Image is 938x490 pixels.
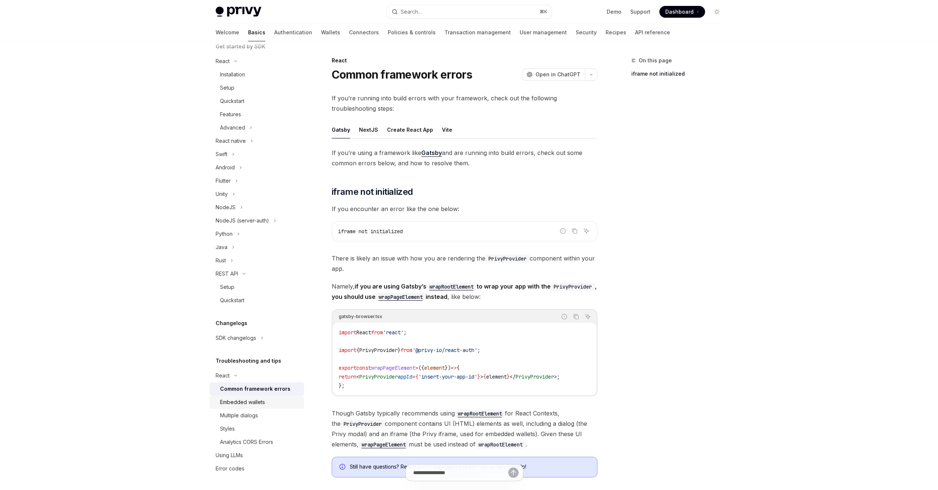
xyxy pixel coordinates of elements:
span: '@privy-io/react-auth' [412,347,477,353]
div: Flutter [216,176,231,185]
div: Android [216,163,235,172]
span: PrivyProvider [359,347,398,353]
span: }; [339,382,345,389]
a: Quickstart [210,94,304,108]
button: Ask AI [583,312,593,321]
div: NextJS [359,121,378,138]
a: Dashboard [659,6,705,18]
div: Search... [401,7,421,16]
span: On this page [639,56,672,65]
button: Open in ChatGPT [522,68,585,81]
div: Vite [442,121,452,138]
a: wrapPageElement [376,293,426,300]
button: Toggle Swift section [210,148,304,161]
span: Though Gatsby typically recommends using for React Contexts, the component contains UI (HTML) ele... [332,408,597,449]
div: Using LLMs [216,451,243,460]
span: PrivyProvider [359,373,398,380]
span: appId [398,373,412,380]
a: Security [576,24,597,41]
code: wrapPageElement [376,293,426,301]
span: wrapPageElement [371,365,415,371]
div: Embedded wallets [220,398,265,407]
code: PrivyProvider [485,255,530,263]
span: import [339,347,356,353]
span: ; [557,373,560,380]
span: const [356,365,371,371]
a: wrapRootElement [455,410,505,417]
span: React [356,329,371,336]
a: iframe not initialized [631,68,729,80]
div: Quickstart [220,296,244,305]
a: Authentication [274,24,312,41]
button: Open search [387,5,552,18]
div: React native [216,137,246,145]
div: Swift [216,150,227,159]
a: Gatsby [421,149,442,157]
button: Toggle NodeJS (server-auth) section [210,214,304,227]
code: PrivyProvider [551,283,595,291]
span: { [356,347,359,353]
button: Ask AI [582,226,591,236]
div: Analytics CORS Errors [220,438,273,446]
span: If you’re using a framework like and are running into build errors, check out some common errors ... [332,148,597,168]
button: Toggle Java section [210,241,304,254]
span: } [507,373,510,380]
span: If you’re running into build errors with your framework, check out the following troubleshooting ... [332,93,597,114]
button: Toggle REST API section [210,267,304,280]
span: } [398,347,401,353]
button: Copy the contents from the code block [571,312,581,321]
a: Embedded wallets [210,396,304,409]
code: wrapRootElement [475,441,526,449]
div: Styles [220,424,235,433]
span: </ [510,373,516,380]
div: Unity [216,190,228,199]
div: Common framework errors [220,384,290,393]
button: Toggle React section [210,369,304,382]
span: import [339,329,356,336]
span: }) [445,365,451,371]
button: Toggle Python section [210,227,304,241]
span: = [412,373,415,380]
div: NodeJS (server-auth) [216,216,269,225]
div: Multiple dialogs [220,411,258,420]
button: Toggle React native section [210,134,304,148]
button: Toggle Flutter section [210,174,304,187]
div: React [216,57,230,66]
span: Namely, , like below: [332,281,597,302]
span: < [356,373,359,380]
span: 'insert-your-app-id' [418,373,477,380]
a: Common framework errors [210,382,304,396]
strong: if you are using Gatsby’s to wrap your app with the , you should use instead [332,283,597,300]
button: Toggle Advanced section [210,121,304,134]
span: Open in ChatGPT [536,71,580,78]
span: return [339,373,356,380]
div: Advanced [220,123,245,132]
a: API reference [635,24,670,41]
h5: Troubleshooting and tips [216,356,281,365]
a: Analytics CORS Errors [210,435,304,449]
span: { [457,365,460,371]
div: SDK changelogs [216,334,256,342]
span: from [371,329,383,336]
a: wrapRootElement [426,283,477,290]
img: light logo [216,7,261,17]
h5: Changelogs [216,319,247,328]
span: export [339,365,356,371]
span: => [451,365,457,371]
div: Create React App [387,121,433,138]
span: iframe not initialized [332,186,413,198]
a: Welcome [216,24,239,41]
input: Ask a question... [413,465,508,481]
span: If you encounter an error like the one below: [332,204,597,214]
span: Dashboard [665,8,694,15]
code: wrapRootElement [426,283,477,291]
div: Setup [220,83,234,92]
div: Java [216,243,227,252]
a: Quickstart [210,294,304,307]
a: Installation [210,68,304,81]
div: Quickstart [220,97,244,106]
span: ; [477,347,480,353]
a: Using LLMs [210,449,304,462]
span: PrivyProvider [516,373,554,380]
button: Report incorrect code [558,226,568,236]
